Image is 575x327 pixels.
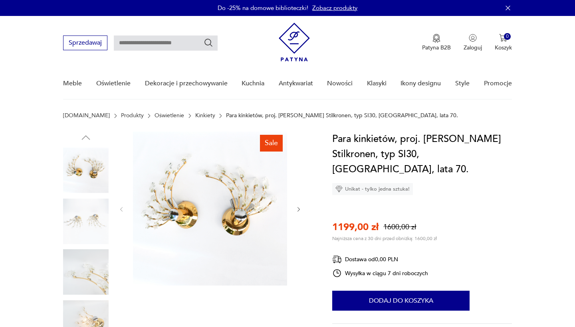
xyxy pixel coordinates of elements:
img: Ikonka użytkownika [469,34,477,42]
p: Do -25% na domowe biblioteczki! [218,4,308,12]
div: Wysyłka w ciągu 7 dni roboczych [332,268,428,278]
p: Patyna B2B [422,44,451,51]
img: Ikona diamentu [335,185,343,193]
button: Szukaj [204,38,213,47]
p: Koszyk [495,44,512,51]
a: Style [455,68,470,99]
a: Nowości [327,68,353,99]
h1: Para kinkietów, proj. [PERSON_NAME] Stilkronen, typ SI30, [GEOGRAPHIC_DATA], lata 70. [332,132,512,177]
p: Zaloguj [464,44,482,51]
img: Ikona medalu [432,34,440,43]
button: Dodaj do koszyka [332,291,470,311]
a: Produkty [121,112,144,119]
img: Ikona dostawy [332,254,342,264]
img: Zdjęcie produktu Para kinkietów, proj. O. Torlasco Stilkronen, typ SI30, Włochy, lata 70. [63,249,109,295]
a: Klasyki [367,68,387,99]
a: Meble [63,68,82,99]
a: Ikony designu [401,68,441,99]
img: Zdjęcie produktu Para kinkietów, proj. O. Torlasco Stilkronen, typ SI30, Włochy, lata 70. [63,148,109,193]
div: Sale [260,135,283,152]
a: Antykwariat [279,68,313,99]
a: Oświetlenie [96,68,131,99]
button: 0Koszyk [495,34,512,51]
p: 1199,00 zł [332,221,379,234]
a: Zobacz produkty [312,4,357,12]
button: Zaloguj [464,34,482,51]
a: Oświetlenie [155,112,184,119]
a: [DOMAIN_NAME] [63,112,110,119]
div: Unikat - tylko jedna sztuka! [332,183,413,195]
div: Dostawa od 0,00 PLN [332,254,428,264]
a: Dekoracje i przechowywanie [145,68,228,99]
img: Patyna - sklep z meblami i dekoracjami vintage [279,23,310,61]
a: Kuchnia [242,68,264,99]
a: Promocje [484,68,512,99]
button: Sprzedawaj [63,35,107,50]
button: Patyna B2B [422,34,451,51]
div: 0 [504,33,511,40]
img: Zdjęcie produktu Para kinkietów, proj. O. Torlasco Stilkronen, typ SI30, Włochy, lata 70. [63,199,109,244]
img: Ikona koszyka [499,34,507,42]
img: Zdjęcie produktu Para kinkietów, proj. O. Torlasco Stilkronen, typ SI30, Włochy, lata 70. [133,132,287,286]
p: Para kinkietów, proj. [PERSON_NAME] Stilkronen, typ SI30, [GEOGRAPHIC_DATA], lata 70. [226,112,458,119]
a: Sprzedawaj [63,41,107,46]
a: Ikona medaluPatyna B2B [422,34,451,51]
p: Najniższa cena z 30 dni przed obniżką: 1600,00 zł [332,235,437,242]
a: Kinkiety [195,112,215,119]
p: 1600,00 zł [383,222,416,232]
